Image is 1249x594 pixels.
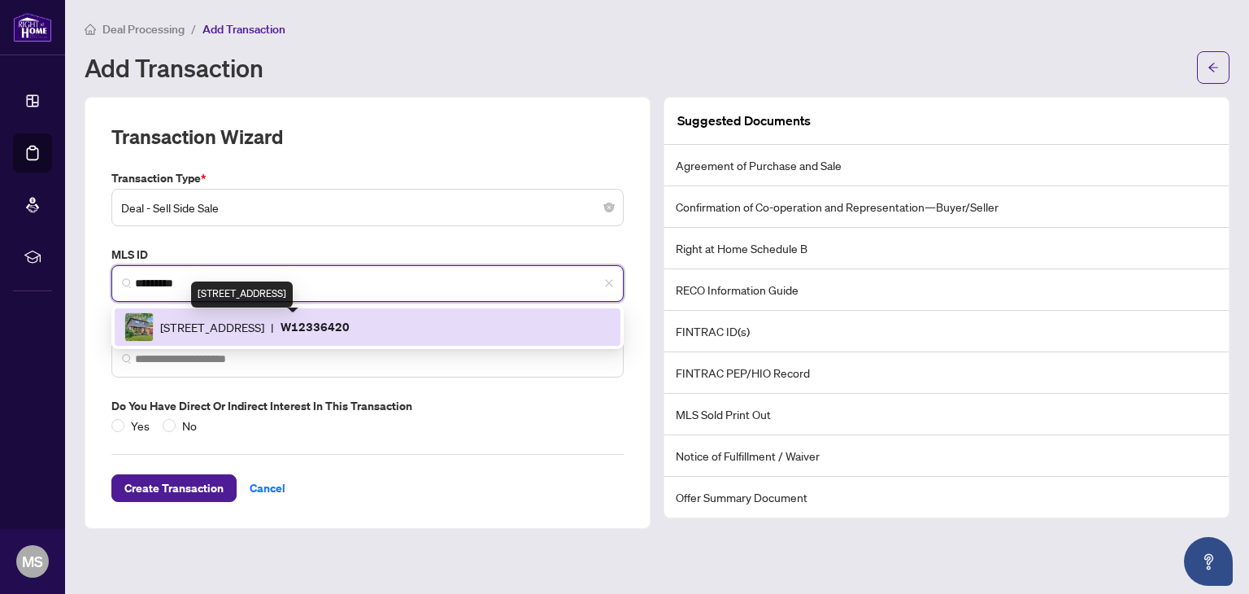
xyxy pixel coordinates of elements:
span: Yes [124,417,156,435]
span: MS [22,550,43,573]
img: logo [13,12,52,42]
span: arrow-left [1208,62,1219,73]
button: Create Transaction [111,474,237,502]
button: Open asap [1184,537,1233,586]
span: close [604,278,614,288]
span: Deal Processing [102,22,185,37]
li: Agreement of Purchase and Sale [664,145,1229,186]
img: search_icon [122,354,132,364]
li: FINTRAC ID(s) [664,311,1229,352]
label: MLS ID [111,246,624,264]
div: [STREET_ADDRESS] [191,282,293,308]
button: Cancel [237,474,298,502]
img: search_icon [122,278,132,288]
li: Confirmation of Co-operation and Representation—Buyer/Seller [664,186,1229,228]
span: No [176,417,203,435]
label: Transaction Type [111,169,624,187]
img: IMG-W12336420_1.jpg [125,313,153,341]
span: Add Transaction [202,22,285,37]
p: W12336420 [281,317,350,336]
span: | [271,318,274,336]
label: Do you have direct or indirect interest in this transaction [111,397,624,415]
span: Cancel [250,475,285,501]
h2: Transaction Wizard [111,124,283,150]
span: [STREET_ADDRESS] [160,318,264,336]
li: Right at Home Schedule B [664,228,1229,269]
span: home [85,24,96,35]
li: MLS Sold Print Out [664,394,1229,435]
li: Offer Summary Document [664,477,1229,518]
span: close-circle [604,203,614,212]
h1: Add Transaction [85,55,263,81]
span: Deal - Sell Side Sale [121,192,614,223]
li: / [191,20,196,38]
li: Notice of Fulfillment / Waiver [664,435,1229,477]
span: Create Transaction [124,475,224,501]
li: FINTRAC PEP/HIO Record [664,352,1229,394]
article: Suggested Documents [677,111,811,131]
li: RECO Information Guide [664,269,1229,311]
